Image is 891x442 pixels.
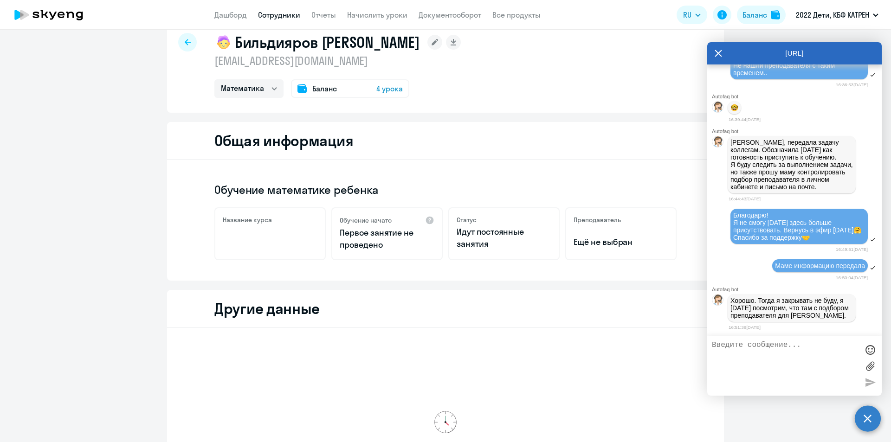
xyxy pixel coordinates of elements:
p: Первое занятие не проведено [340,227,434,251]
p: 🤓 [730,104,738,111]
img: child [214,33,233,51]
span: 4 урока [376,83,403,94]
p: Ещё не выбран [574,236,668,248]
h5: Статус [457,216,477,224]
p: Идут постоянные занятия [457,226,551,250]
p: 2022 Дети, КБФ КАТРЕН [796,9,869,20]
h1: Бильдияров [PERSON_NAME] [235,33,420,51]
span: RU [683,9,691,20]
h2: Другие данные [214,299,320,318]
img: bot avatar [712,102,724,115]
img: clock [434,411,457,433]
p: Хорошо. Тогда я закрывать не буду, я [DATE] посмотрим, что там с подбором преподавателя для [PERS... [730,297,853,319]
time: 16:50:04[DATE] [836,275,868,280]
p: [PERSON_NAME], передала задачу коллегам. Обозначила [DATE] как готовность приступить к обучению. ... [730,139,853,191]
label: Лимит 10 файлов [863,359,877,373]
time: 16:49:51[DATE] [836,247,868,252]
div: Autofaq bot [712,128,882,134]
span: Благодарю! Я не смогу [DATE] здесь больше присутствовать. Вернусь в эфир [DATE]🤗 Спасибо за подде... [733,211,861,241]
h2: Общая информация [214,131,353,150]
a: Отчеты [311,10,336,19]
a: Документооборот [419,10,481,19]
a: Все продукты [492,10,541,19]
button: 2022 Дети, КБФ КАТРЕН [791,4,883,26]
img: balance [771,10,780,19]
time: 16:44:43[DATE] [729,196,761,201]
button: RU [677,6,707,24]
div: Autofaq bot [712,94,882,99]
h5: Преподаватель [574,216,621,224]
span: Не нашли преподавателя с таким временем.. [733,62,837,77]
h5: Название курса [223,216,272,224]
img: bot avatar [712,295,724,308]
a: Дашборд [214,10,247,19]
span: Маме информацию передала [775,262,865,269]
div: Autofaq bot [712,287,882,292]
time: 16:51:39[DATE] [729,325,761,330]
span: Обучение математике ребенка [214,182,378,197]
div: Баланс [742,9,767,20]
span: Баланс [312,83,337,94]
h5: Обучение начато [340,216,392,224]
p: [EMAIL_ADDRESS][DOMAIN_NAME] [214,53,461,68]
button: Балансbalance [737,6,786,24]
time: 16:39:44[DATE] [729,117,761,122]
a: Начислить уроки [347,10,407,19]
img: bot avatar [712,136,724,150]
time: 16:36:53[DATE] [836,82,868,87]
a: Сотрудники [258,10,300,19]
